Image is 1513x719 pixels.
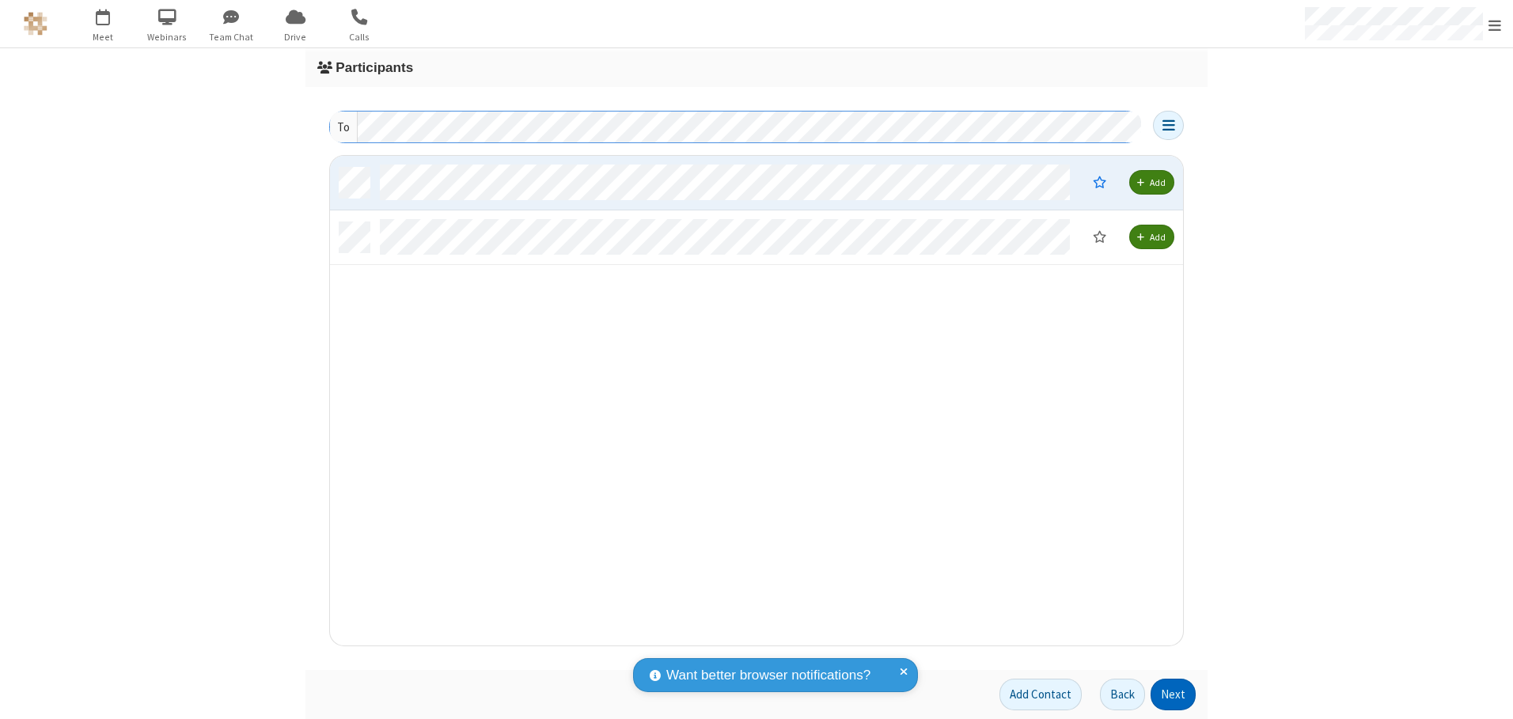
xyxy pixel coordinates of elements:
[330,30,389,44] span: Calls
[317,60,1196,75] h3: Participants
[74,30,133,44] span: Meet
[1150,231,1166,243] span: Add
[24,12,47,36] img: QA Selenium DO NOT DELETE OR CHANGE
[1100,679,1145,710] button: Back
[266,30,325,44] span: Drive
[666,665,870,686] span: Want better browser notifications?
[1129,170,1174,195] button: Add
[1153,111,1184,140] button: Open menu
[1082,223,1117,250] button: Moderator
[1010,687,1071,702] span: Add Contact
[138,30,197,44] span: Webinars
[999,679,1082,710] button: Add Contact
[1150,176,1166,188] span: Add
[1082,168,1117,195] button: Moderator
[330,112,358,142] div: To
[1129,225,1174,249] button: Add
[330,156,1185,647] div: grid
[1151,679,1196,710] button: Next
[202,30,261,44] span: Team Chat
